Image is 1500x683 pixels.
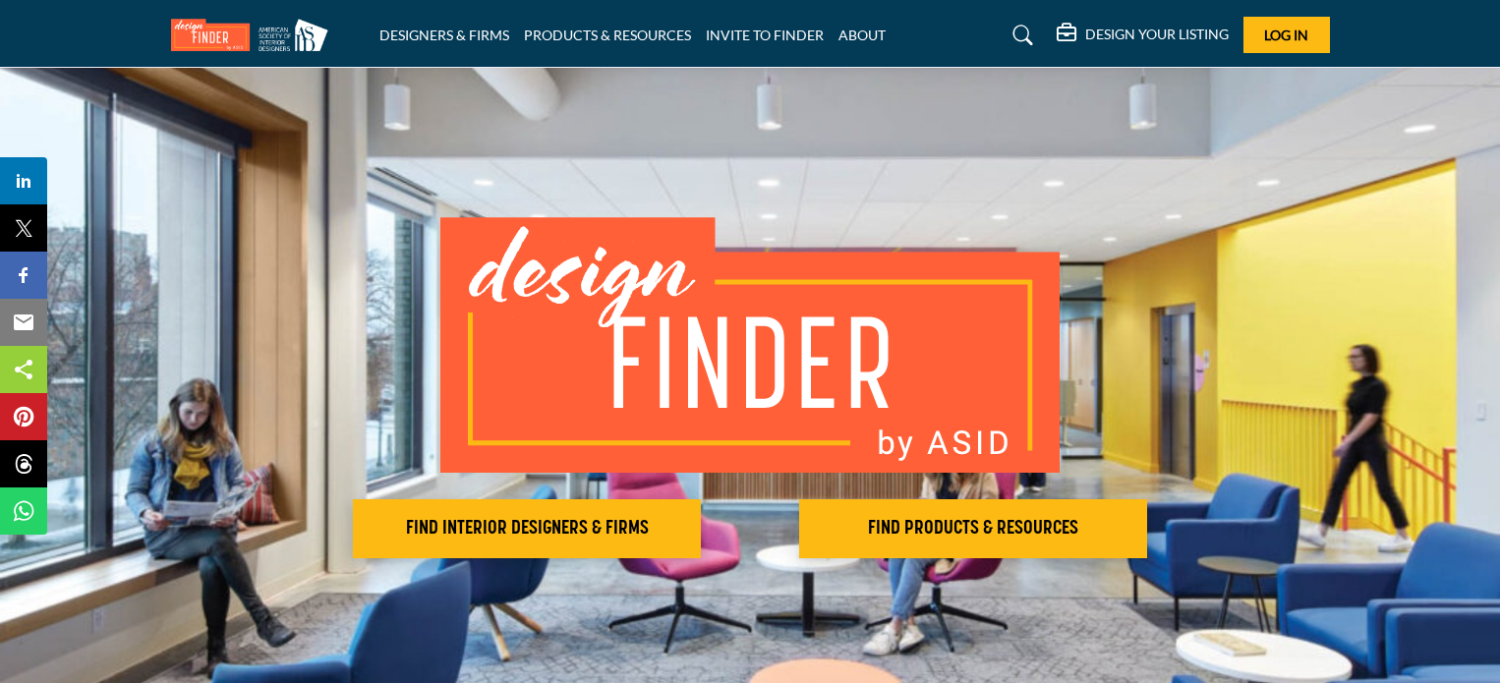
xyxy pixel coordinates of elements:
h5: DESIGN YOUR LISTING [1085,26,1229,43]
button: FIND PRODUCTS & RESOURCES [799,499,1147,558]
a: PRODUCTS & RESOURCES [524,27,691,43]
a: ABOUT [838,27,886,43]
img: Site Logo [171,19,338,51]
button: Log In [1243,17,1330,53]
a: DESIGNERS & FIRMS [379,27,509,43]
span: Log In [1264,27,1308,43]
h2: FIND INTERIOR DESIGNERS & FIRMS [359,517,695,541]
button: FIND INTERIOR DESIGNERS & FIRMS [353,499,701,558]
div: DESIGN YOUR LISTING [1057,24,1229,47]
h2: FIND PRODUCTS & RESOURCES [805,517,1141,541]
a: INVITE TO FINDER [706,27,824,43]
a: Search [994,20,1046,51]
img: image [440,217,1060,473]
